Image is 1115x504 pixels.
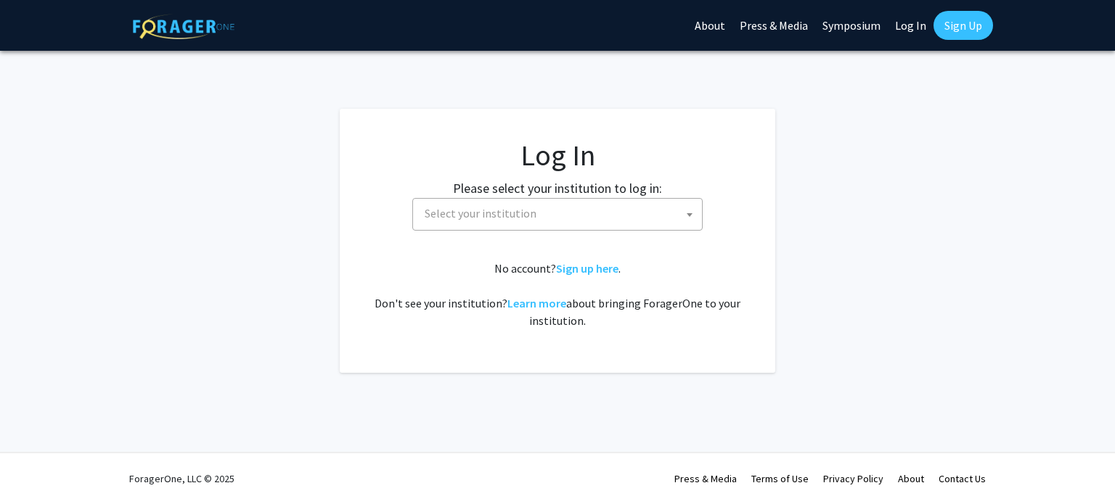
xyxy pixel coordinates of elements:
a: Sign up here [556,261,618,276]
a: Contact Us [939,472,986,485]
a: Press & Media [674,472,737,485]
span: Select your institution [425,206,536,220]
a: Learn more about bringing ForagerOne to your institution [507,296,566,310]
a: Privacy Policy [823,472,883,485]
span: Select your institution [412,198,703,231]
div: ForagerOne, LLC © 2025 [129,453,234,504]
img: ForagerOne Logo [133,14,234,39]
h1: Log In [369,138,746,173]
a: Terms of Use [751,472,809,485]
a: About [898,472,924,485]
span: Select your institution [419,199,702,228]
a: Sign Up [934,11,993,40]
div: No account? . Don't see your institution? about bringing ForagerOne to your institution. [369,260,746,329]
label: Please select your institution to log in: [453,178,662,198]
